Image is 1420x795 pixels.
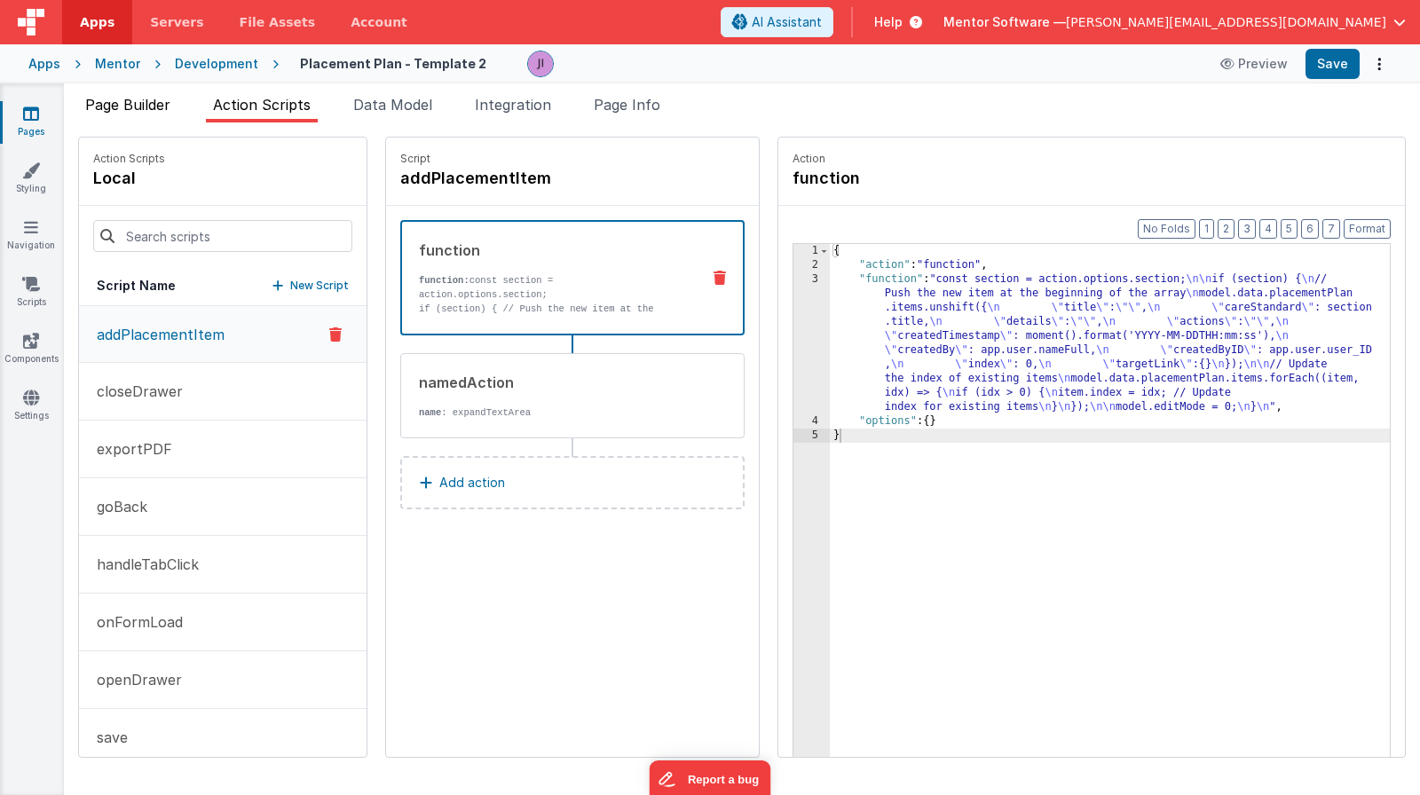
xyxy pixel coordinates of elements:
div: Apps [28,55,60,73]
button: Add action [400,456,745,509]
div: function [419,240,686,261]
p: closeDrawer [86,381,183,402]
button: handleTabClick [79,536,367,594]
p: : expandTextArea [419,405,687,420]
button: exportPDF [79,421,367,478]
button: 3 [1238,219,1256,239]
p: handleTabClick [86,554,199,575]
span: File Assets [240,13,316,31]
span: Action Scripts [213,96,311,114]
img: 6c3d48e323fef8557f0b76cc516e01c7 [528,51,553,76]
p: Action Scripts [93,152,165,166]
h5: Script Name [97,277,176,295]
button: 5 [1281,219,1298,239]
div: 2 [793,258,830,272]
p: openDrawer [86,669,182,690]
button: New Script [272,277,349,295]
span: Help [874,13,903,31]
button: goBack [79,478,367,536]
button: 4 [1259,219,1277,239]
button: 2 [1218,219,1235,239]
p: Script [400,152,745,166]
div: 4 [793,414,830,429]
p: Action [793,152,1391,166]
p: addPlacementItem [86,324,225,345]
span: Servers [150,13,203,31]
button: Format [1344,219,1391,239]
span: AI Assistant [752,13,822,31]
button: Mentor Software — [PERSON_NAME][EMAIL_ADDRESS][DOMAIN_NAME] [943,13,1406,31]
p: const section = action.options.section; [419,273,686,302]
div: Development [175,55,258,73]
span: Mentor Software — [943,13,1066,31]
button: closeDrawer [79,363,367,421]
h4: addPlacementItem [400,166,667,191]
p: goBack [86,496,147,517]
p: exportPDF [86,438,172,460]
button: save [79,709,367,767]
span: Integration [475,96,551,114]
button: Save [1306,49,1360,79]
span: Page Builder [85,96,170,114]
input: Search scripts [93,220,352,252]
div: Mentor [95,55,140,73]
p: New Script [290,277,349,295]
strong: function: [419,275,469,286]
div: 5 [793,429,830,443]
div: 1 [793,244,830,258]
button: onFormLoad [79,594,367,651]
button: Preview [1210,50,1298,78]
p: onFormLoad [86,611,183,633]
button: 7 [1322,219,1340,239]
h4: local [93,166,165,191]
span: Page Info [594,96,660,114]
button: Options [1367,51,1392,76]
h4: function [793,166,1059,191]
button: openDrawer [79,651,367,709]
p: Add action [439,472,505,493]
strong: name [419,407,441,418]
button: addPlacementItem [79,306,367,363]
span: Apps [80,13,114,31]
span: Data Model [353,96,432,114]
span: [PERSON_NAME][EMAIL_ADDRESS][DOMAIN_NAME] [1066,13,1386,31]
button: No Folds [1138,219,1195,239]
p: if (section) { // Push the new item at the beginning of the array model.data.placementPlan.items.... [419,302,686,429]
button: 1 [1199,219,1214,239]
h4: Placement Plan - Template 2 [300,57,486,70]
div: namedAction [419,372,687,393]
p: save [86,727,128,748]
button: 6 [1301,219,1319,239]
div: 3 [793,272,830,414]
button: AI Assistant [721,7,833,37]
